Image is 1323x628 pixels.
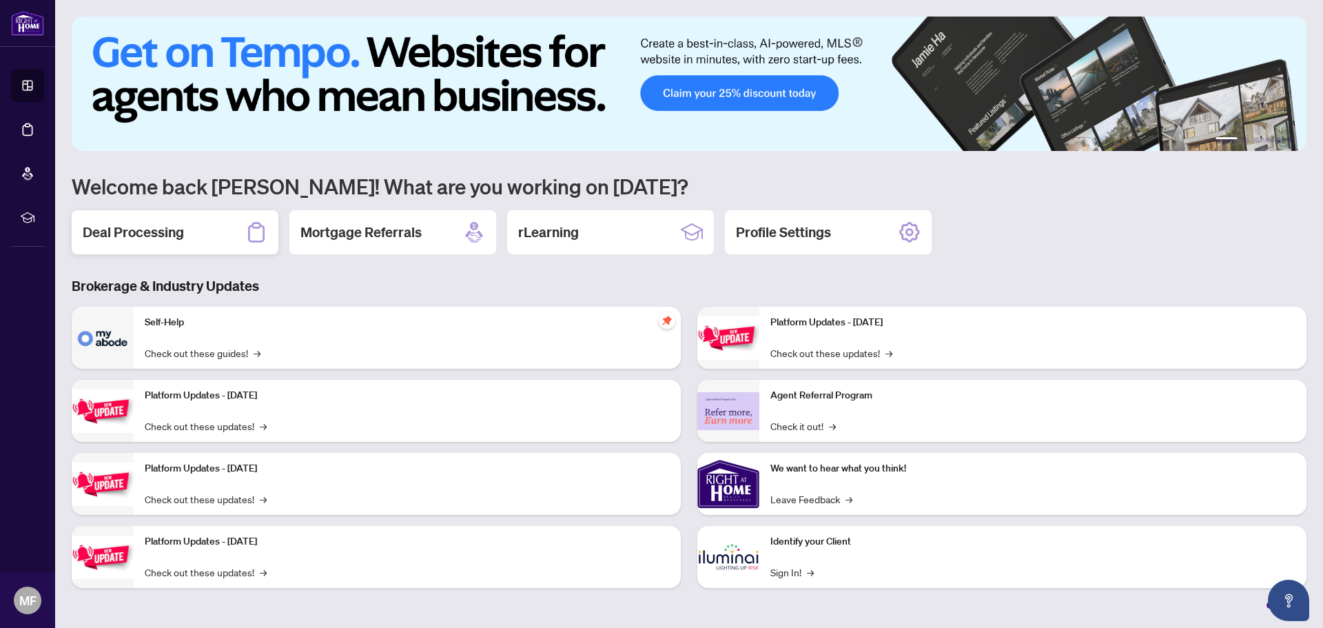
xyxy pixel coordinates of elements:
[19,591,37,610] span: MF
[1287,137,1293,143] button: 6
[770,418,836,434] a: Check it out!→
[72,307,134,369] img: Self-Help
[145,315,670,330] p: Self-Help
[72,17,1306,151] img: Slide 0
[697,453,759,515] img: We want to hear what you think!
[145,534,670,549] p: Platform Updates - [DATE]
[770,492,852,507] a: Leave Feedback→
[697,392,759,430] img: Agent Referral Program
[145,345,260,361] a: Check out these guides!→
[829,418,836,434] span: →
[145,388,670,403] p: Platform Updates - [DATE]
[770,565,814,580] a: Sign In!→
[885,345,892,361] span: →
[260,492,267,507] span: →
[807,565,814,580] span: →
[145,492,267,507] a: Check out these updates!→
[1243,137,1249,143] button: 2
[260,565,267,580] span: →
[770,345,892,361] a: Check out these updates!→
[1216,137,1238,143] button: 1
[72,463,134,506] img: Platform Updates - July 21, 2025
[770,315,1295,330] p: Platform Updates - [DATE]
[518,223,579,242] h2: rLearning
[736,223,831,242] h2: Profile Settings
[254,345,260,361] span: →
[770,461,1295,476] p: We want to hear what you think!
[145,565,267,580] a: Check out these updates!→
[145,461,670,476] p: Platform Updates - [DATE]
[697,526,759,588] img: Identify your Client
[1265,137,1271,143] button: 4
[145,418,267,434] a: Check out these updates!→
[72,173,1306,199] h1: Welcome back [PERSON_NAME]! What are you working on [DATE]?
[770,534,1295,549] p: Identify your Client
[260,418,267,434] span: →
[300,223,422,242] h2: Mortgage Referrals
[770,388,1295,403] p: Agent Referral Program
[11,10,44,36] img: logo
[83,223,184,242] h2: Deal Processing
[72,536,134,579] img: Platform Updates - July 8, 2025
[1276,137,1282,143] button: 5
[845,492,852,507] span: →
[1268,580,1309,621] button: Open asap
[1254,137,1260,143] button: 3
[72,389,134,433] img: Platform Updates - September 16, 2025
[697,316,759,360] img: Platform Updates - June 23, 2025
[72,276,1306,296] h3: Brokerage & Industry Updates
[659,312,675,329] span: pushpin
